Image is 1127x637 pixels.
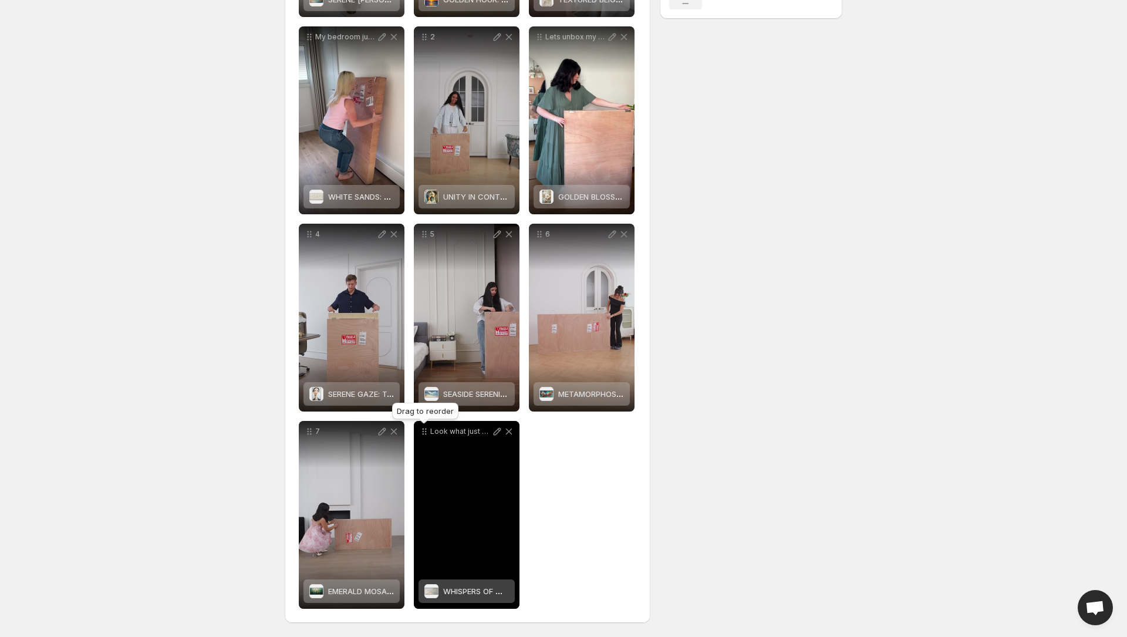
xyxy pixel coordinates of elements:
img: SERENE GAZE: Textured Figurative Portrait Oil Painting [309,387,323,401]
p: My bedroom just got a little prettier with this stunning textured abstract painting It brings suc... [315,32,376,42]
div: 6METAMORPHOSIS: Textured Impasto Colorful Butterfly Oil PaintingMETAMORPHOSIS: Textured Impasto C... [529,224,635,412]
p: Lets unbox my first Artwork from montcarta The flowers and the colors are very rich and I love ho... [545,32,606,42]
img: WHISPERS OF WHITE: Textured Minimalist Oil Painting [424,584,438,598]
img: GOLDEN BLOSSOMS: Vertical Textured Floral Painting, Impasto White Flowers, Gold Accents, Living R... [539,190,554,204]
div: Lets unbox my first Artwork from montcarta The flowers and the colors are very rich and I love ho... [529,26,635,214]
div: 5SEASIDE SERENITY: Textured Coastal Beach Oil PaintingSEASIDE SERENITY: Textured Coastal Beach Oi... [414,224,519,412]
div: 4SERENE GAZE: Textured Figurative Portrait Oil PaintingSERENE GAZE: Textured Figurative Portrait ... [299,224,404,412]
span: GOLDEN BLOSSOMS: Vertical Textured Floral Painting, Impasto White Flowers, Gold Accents, Living R... [558,192,982,201]
div: Look what just arrived This beauty from [GEOGRAPHIC_DATA] came super well packaged and the textur... [414,421,519,609]
a: Open chat [1078,590,1113,625]
span: UNITY IN CONTRAST: Textured Abstract Figurative Oil Painting [443,192,672,201]
img: EMERALD MOSAIC: Textured Abstract Landscape Oil Painting [309,584,323,598]
img: UNITY IN CONTRAST: Textured Abstract Figurative Oil Painting [424,190,438,204]
span: METAMORPHOSIS: Textured Impasto Colorful Butterfly Oil Painting [558,389,799,399]
p: 2 [430,32,491,42]
span: WHITE SANDS: Textured Minimalist Abstract Painting in White [328,192,552,201]
div: 7EMERALD MOSAIC: Textured Abstract Landscape Oil PaintingEMERALD MOSAIC: Textured Abstract Landsc... [299,421,404,609]
p: 7 [315,427,376,436]
p: 4 [315,230,376,239]
div: My bedroom just got a little prettier with this stunning textured abstract painting It brings suc... [299,26,404,214]
img: WHITE SANDS: Textured Minimalist Abstract Painting in White [309,190,323,204]
span: SEASIDE SERENITY: Textured Coastal Beach Oil Painting [443,389,647,399]
p: 6 [545,230,606,239]
p: 5 [430,230,491,239]
div: 2UNITY IN CONTRAST: Textured Abstract Figurative Oil PaintingUNITY IN CONTRAST: Textured Abstract... [414,26,519,214]
img: METAMORPHOSIS: Textured Impasto Colorful Butterfly Oil Painting [539,387,554,401]
span: EMERALD MOSAIC: Textured Abstract Landscape Oil Painting [328,587,552,596]
span: WHISPERS OF WHITE: Textured Minimalist Oil Painting [443,587,638,596]
img: SEASIDE SERENITY: Textured Coastal Beach Oil Painting [424,387,438,401]
p: Look what just arrived This beauty from [GEOGRAPHIC_DATA] came super well packaged and the textur... [430,427,491,436]
span: SERENE GAZE: Textured Figurative Portrait Oil Painting [328,389,525,399]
